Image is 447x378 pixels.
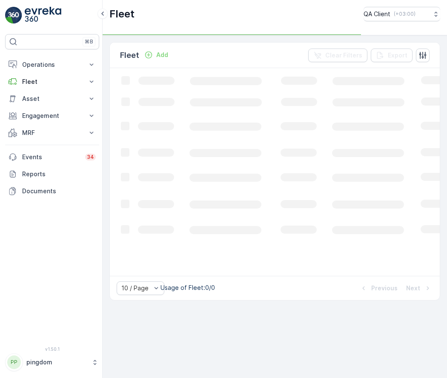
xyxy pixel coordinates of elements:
[371,49,413,62] button: Export
[5,56,99,73] button: Operations
[26,358,87,367] p: pingdom
[25,7,61,24] img: logo_light-DOdMpM7g.png
[160,283,215,292] p: Usage of Fleet : 0/0
[22,170,96,178] p: Reports
[325,51,362,60] p: Clear Filters
[22,129,82,137] p: MRF
[22,153,80,161] p: Events
[5,124,99,141] button: MRF
[5,346,99,352] span: v 1.50.1
[85,38,93,45] p: ⌘B
[5,166,99,183] a: Reports
[5,7,22,24] img: logo
[406,284,420,292] p: Next
[7,355,21,369] div: PP
[364,7,440,21] button: QA Client(+03:00)
[371,284,398,292] p: Previous
[5,353,99,371] button: PPpingdom
[87,154,94,160] p: 34
[120,49,139,61] p: Fleet
[109,7,135,21] p: Fleet
[22,112,82,120] p: Engagement
[22,77,82,86] p: Fleet
[22,60,82,69] p: Operations
[22,187,96,195] p: Documents
[5,107,99,124] button: Engagement
[394,11,415,17] p: ( +03:00 )
[22,94,82,103] p: Asset
[141,50,172,60] button: Add
[405,283,433,293] button: Next
[388,51,407,60] p: Export
[364,10,390,18] p: QA Client
[5,73,99,90] button: Fleet
[5,149,99,166] a: Events34
[308,49,367,62] button: Clear Filters
[156,51,168,59] p: Add
[5,90,99,107] button: Asset
[5,183,99,200] a: Documents
[358,283,398,293] button: Previous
